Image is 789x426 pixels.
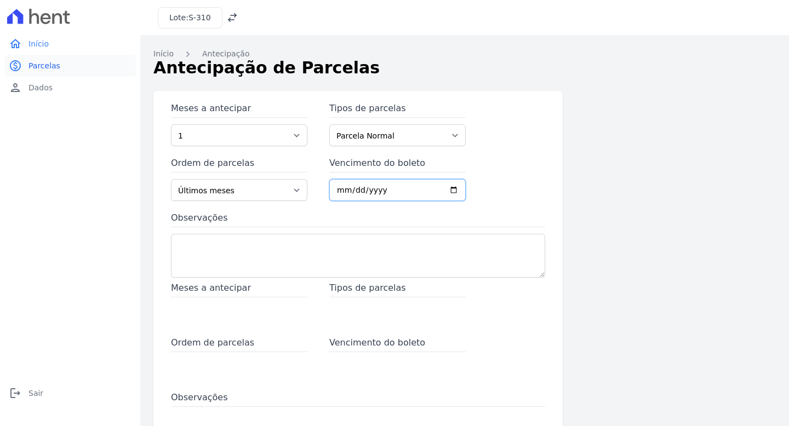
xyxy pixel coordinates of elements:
span: Sair [28,388,43,399]
span: Vencimento do boleto [329,336,466,352]
label: Meses a antecipar [171,102,307,118]
h1: Antecipação de Parcelas [153,55,776,80]
a: paidParcelas [4,55,136,77]
span: Ordem de parcelas [171,336,307,352]
i: paid [9,59,22,72]
label: Tipos de parcelas [329,102,466,118]
label: Ordem de parcelas [171,157,307,172]
i: person [9,81,22,94]
span: Meses a antecipar [171,281,307,297]
a: Antecipação [202,48,249,60]
a: homeInício [4,33,136,55]
span: S-310 [188,13,211,22]
i: logout [9,387,22,400]
span: Observações [171,391,545,407]
a: logoutSair [4,382,136,404]
span: Dados [28,82,53,93]
a: personDados [4,77,136,99]
i: home [9,37,22,50]
nav: Breadcrumb [153,48,776,60]
label: Vencimento do boleto [329,157,466,172]
a: Início [153,48,174,60]
span: Parcelas [28,60,60,71]
span: Tipos de parcelas [329,281,466,297]
span: Início [28,38,49,49]
label: Observações [171,211,545,227]
h3: Lote: [169,12,211,24]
